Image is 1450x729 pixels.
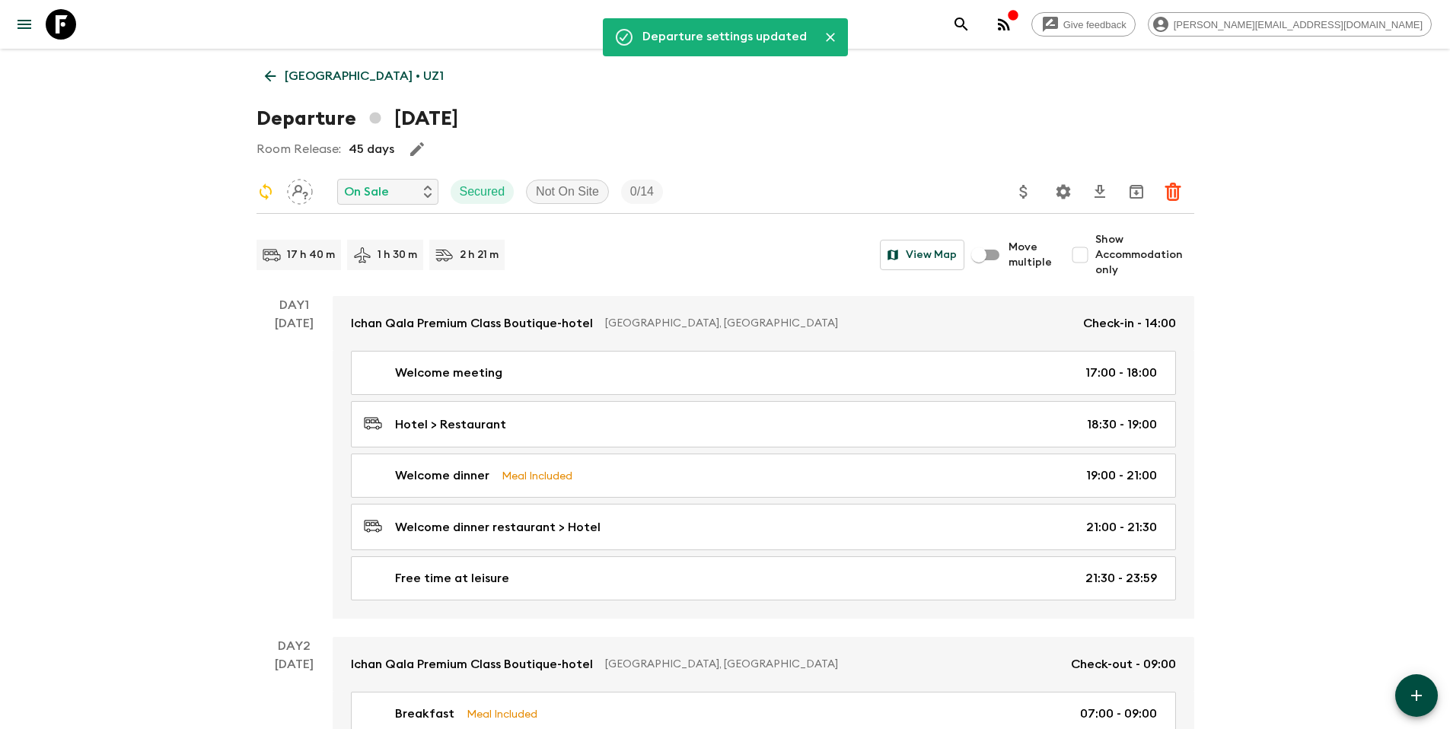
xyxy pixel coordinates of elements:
[257,296,333,314] p: Day 1
[460,247,499,263] p: 2 h 21 m
[395,466,489,485] p: Welcome dinner
[642,23,807,52] div: Departure settings updated
[605,316,1071,331] p: [GEOGRAPHIC_DATA], [GEOGRAPHIC_DATA]
[1095,232,1194,278] span: Show Accommodation only
[257,61,452,91] a: [GEOGRAPHIC_DATA] • UZ1
[395,518,601,536] p: Welcome dinner restaurant > Hotel
[351,401,1176,447] a: Hotel > Restaurant18:30 - 19:00
[378,247,417,263] p: 1 h 30 m
[630,183,654,201] p: 0 / 14
[257,103,458,134] h1: Departure [DATE]
[1080,705,1157,723] p: 07:00 - 09:00
[285,67,444,85] p: [GEOGRAPHIC_DATA] • UZ1
[257,637,333,655] p: Day 2
[349,140,394,158] p: 45 days
[1085,569,1157,587] p: 21:30 - 23:59
[1148,12,1432,37] div: [PERSON_NAME][EMAIL_ADDRESS][DOMAIN_NAME]
[1087,415,1157,434] p: 18:30 - 19:00
[351,314,593,333] p: Ichan Qala Premium Class Boutique-hotel
[1055,19,1135,30] span: Give feedback
[351,655,593,673] p: Ichan Qala Premium Class Boutique-hotel
[1086,466,1157,485] p: 19:00 - 21:00
[395,705,454,723] p: Breakfast
[536,183,599,201] p: Not On Site
[1071,655,1176,673] p: Check-out - 09:00
[621,180,663,204] div: Trip Fill
[460,183,505,201] p: Secured
[287,183,313,196] span: Assign pack leader
[467,705,537,722] p: Meal Included
[1009,177,1039,207] button: Update Price, Early Bird Discount and Costs
[287,247,335,263] p: 17 h 40 m
[395,569,509,587] p: Free time at leisure
[502,467,572,484] p: Meal Included
[451,180,515,204] div: Secured
[275,314,314,619] div: [DATE]
[9,9,40,40] button: menu
[1083,314,1176,333] p: Check-in - 14:00
[257,183,275,201] svg: Sync Required - Changes detected
[880,240,964,270] button: View Map
[351,454,1176,498] a: Welcome dinnerMeal Included19:00 - 21:00
[946,9,977,40] button: search adventures
[1121,177,1152,207] button: Archive (Completed, Cancelled or Unsynced Departures only)
[605,657,1059,672] p: [GEOGRAPHIC_DATA], [GEOGRAPHIC_DATA]
[351,556,1176,600] a: Free time at leisure21:30 - 23:59
[1085,364,1157,382] p: 17:00 - 18:00
[395,415,506,434] p: Hotel > Restaurant
[351,504,1176,550] a: Welcome dinner restaurant > Hotel21:00 - 21:30
[819,26,842,49] button: Close
[1165,19,1431,30] span: [PERSON_NAME][EMAIL_ADDRESS][DOMAIN_NAME]
[344,183,389,201] p: On Sale
[395,364,502,382] p: Welcome meeting
[257,140,341,158] p: Room Release:
[351,351,1176,395] a: Welcome meeting17:00 - 18:00
[1048,177,1079,207] button: Settings
[1085,177,1115,207] button: Download CSV
[333,637,1194,692] a: Ichan Qala Premium Class Boutique-hotel[GEOGRAPHIC_DATA], [GEOGRAPHIC_DATA]Check-out - 09:00
[1158,177,1188,207] button: Delete
[1031,12,1136,37] a: Give feedback
[333,296,1194,351] a: Ichan Qala Premium Class Boutique-hotel[GEOGRAPHIC_DATA], [GEOGRAPHIC_DATA]Check-in - 14:00
[526,180,609,204] div: Not On Site
[1086,518,1157,536] p: 21:00 - 21:30
[1009,240,1053,270] span: Move multiple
